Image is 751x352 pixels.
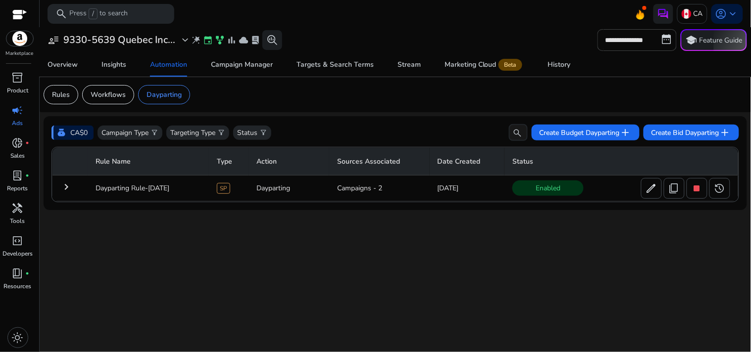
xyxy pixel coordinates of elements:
td: Dayparting Rule-[DATE] [88,176,209,201]
button: edit [641,178,662,199]
span: account_circle [715,8,727,20]
p: Product [7,86,28,95]
p: CA$0 [70,128,88,138]
p: Marketplace [6,50,34,57]
button: Create Bid Daypartingadd [644,125,739,140]
td: Campaigns - 2 [329,176,430,201]
span: Create Budget Dayparting [540,127,632,138]
p: Dayparting [147,89,182,100]
span: search_insights [266,34,278,46]
th: Rule Name [88,148,209,176]
p: Sales [10,151,25,160]
th: Type [209,148,249,176]
h3: 9330-5639 Quebec Inc... [63,34,175,46]
p: Campaign Type [101,128,149,138]
span: campaign [12,104,24,116]
th: Sources Associated [329,148,430,176]
p: Status [237,128,257,138]
span: inventory_2 [12,72,24,84]
div: Campaign Manager [211,61,273,68]
span: search [513,128,523,138]
span: wand_stars [191,35,201,45]
div: Marketing Cloud [445,61,524,69]
span: money_bag [56,128,66,137]
div: Stream [398,61,421,68]
span: filter_alt [150,129,158,136]
span: edit [646,182,657,194]
mat-icon: keyboard_arrow_right [60,181,72,193]
div: Insights [101,61,126,68]
span: bar_chart [227,35,237,45]
span: add [620,127,632,138]
span: handyman [12,202,24,214]
span: cloud [239,35,249,45]
p: Workflows [91,89,126,100]
p: Rules [52,89,70,100]
span: expand_more [179,34,191,46]
p: Feature Guide [700,36,743,45]
span: / [89,8,98,19]
div: Overview [48,61,78,68]
button: search_insights [262,30,282,50]
th: Status [504,148,738,176]
span: Enabled [512,180,584,196]
span: SP [217,183,230,194]
p: Ads [12,119,23,128]
span: book_4 [12,267,24,279]
span: fiber_manual_record [26,174,30,177]
span: lab_profile [12,170,24,181]
span: search [55,8,67,20]
span: school [686,34,698,46]
td: [DATE] [430,176,505,201]
button: schoolFeature Guide [681,29,747,51]
p: CA [694,5,703,22]
img: amazon.svg [6,31,33,46]
div: Targets & Search Terms [297,61,374,68]
button: Create Budget Daypartingadd [532,125,640,140]
div: Automation [150,61,187,68]
span: keyboard_arrow_down [727,8,739,20]
span: code_blocks [12,235,24,247]
img: ca.svg [682,9,692,19]
span: donut_small [12,137,24,149]
td: Dayparting [249,176,329,201]
span: fiber_manual_record [26,141,30,145]
p: Targeting Type [170,128,215,138]
button: stop [687,178,707,199]
p: Reports [7,184,28,193]
span: content_copy [668,182,680,194]
p: Resources [4,282,32,291]
span: light_mode [12,332,24,344]
span: filter_alt [259,129,267,136]
span: Beta [499,59,522,71]
p: Press to search [69,8,128,19]
button: history [709,178,730,199]
span: family_history [215,35,225,45]
th: Action [249,148,329,176]
th: Date Created [430,148,505,176]
span: history [714,182,726,194]
span: add [719,127,731,138]
div: History [548,61,571,68]
span: stop [691,182,703,194]
button: content_copy [664,178,685,199]
span: filter_alt [217,129,225,136]
span: event [203,35,213,45]
p: Developers [2,249,33,258]
span: lab_profile [250,35,260,45]
p: Tools [10,217,25,225]
span: user_attributes [48,34,59,46]
span: fiber_manual_record [26,271,30,275]
span: Create Bid Dayparting [651,127,731,138]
